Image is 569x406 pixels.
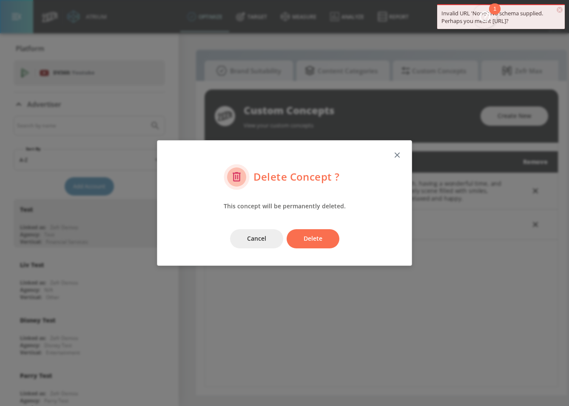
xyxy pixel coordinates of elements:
span: Delete [304,233,322,244]
div: 1 [493,9,496,20]
button: Open Resource Center, 1 new notification [473,4,497,28]
div: Invalid URL 'None': No schema supplied. Perhaps you meant [URL]? [441,9,560,25]
button: Delete [287,229,339,248]
button: Cancel [230,229,283,248]
span: Cancel [247,233,266,244]
span: × [557,7,563,13]
div: This concept will be permanently deleted. [224,200,346,212]
h5: Delete Concept ? [253,171,340,183]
